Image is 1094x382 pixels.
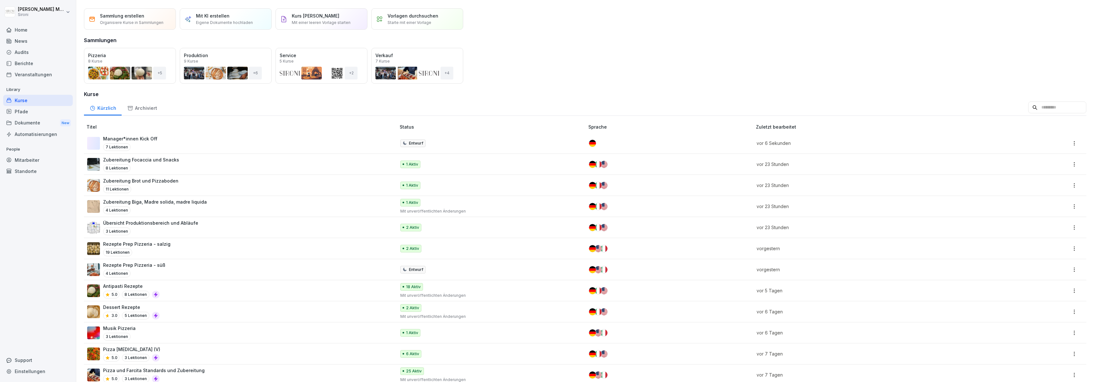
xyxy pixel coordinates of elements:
[600,350,607,357] img: us.svg
[87,348,100,360] img: ptfehjakux1ythuqs2d8013j.png
[600,203,607,210] img: us.svg
[84,90,1086,98] h3: Kurse
[595,161,602,168] img: it.svg
[3,69,73,80] div: Veranstaltungen
[406,183,418,188] p: 1 Aktiv
[589,203,596,210] img: de.svg
[409,267,423,273] p: Entwurf
[757,182,995,189] p: vor 23 Stunden
[595,203,602,210] img: it.svg
[88,59,102,63] p: 8 Kurse
[3,117,73,129] a: DokumenteNew
[103,325,136,332] p: Musik Pizzeria
[18,12,64,17] p: Sironi
[345,67,358,79] div: + 2
[400,208,578,214] p: Mit unveröffentlichten Änderungen
[595,287,602,294] img: it.svg
[18,7,64,12] p: [PERSON_NAME] Malec
[84,99,122,116] a: Kürzlich
[3,366,73,377] div: Einstellungen
[103,241,170,247] p: Rezepte Prep Pizzeria - salzig
[757,308,995,315] p: vor 6 Tagen
[589,245,596,252] img: de.svg
[589,266,596,273] img: de.svg
[153,67,166,79] div: + 5
[600,224,607,231] img: us.svg
[275,48,367,84] a: Service5 Kurse+2
[87,326,100,339] img: yh4wz2vfvintp4rn1kv0mog4.png
[122,291,149,298] p: 8 Lektionen
[595,371,602,378] img: us.svg
[600,371,607,378] img: it.svg
[87,263,100,276] img: aboj5mbvwazmlnn59ct3ktlv.png
[406,246,419,251] p: 2 Aktiv
[292,12,339,19] p: Kurs [PERSON_NAME]
[87,305,100,318] img: fr9tmtynacnbc68n3kf2tpkd.png
[600,182,607,189] img: us.svg
[88,52,172,59] p: Pizzeria
[84,48,176,84] a: Pizzeria8 Kurse+5
[600,308,607,315] img: us.svg
[87,124,397,130] p: Titel
[589,287,596,294] img: de.svg
[595,182,602,189] img: it.svg
[406,225,419,230] p: 2 Aktiv
[589,371,596,378] img: de.svg
[122,354,149,362] p: 3 Lektionen
[757,350,995,357] p: vor 7 Tagen
[3,144,73,154] p: People
[589,140,596,147] img: de.svg
[103,333,131,341] p: 3 Lektionen
[595,245,602,252] img: us.svg
[100,12,144,19] p: Sammlung erstellen
[103,262,165,268] p: Rezepte Prep Pizzeria - süß
[757,329,995,336] p: vor 6 Tagen
[3,95,73,106] a: Kurse
[600,266,607,273] img: it.svg
[406,284,421,290] p: 18 Aktiv
[3,35,73,47] a: News
[184,59,198,63] p: 9 Kurse
[111,292,117,297] p: 5.0
[103,270,131,277] p: 4 Lektionen
[3,85,73,95] p: Library
[375,59,390,63] p: 7 Kurse
[441,67,453,79] div: + 4
[103,367,205,374] p: Pizza und Farcita Standards und Zubereitung
[3,47,73,58] a: Audits
[111,313,117,318] p: 3.0
[371,48,463,84] a: Verkauf7 Kurse+4
[595,224,602,231] img: it.svg
[757,371,995,378] p: vor 7 Tagen
[84,36,117,44] h3: Sammlungen
[103,304,160,311] p: Dessert Rezepte
[103,185,131,193] p: 11 Lektionen
[757,140,995,146] p: vor 6 Sekunden
[3,106,73,117] a: Pfade
[400,293,578,298] p: Mit unveröffentlichten Änderungen
[595,329,602,336] img: us.svg
[3,154,73,166] a: Mitarbeiter
[3,166,73,177] a: Standorte
[406,305,419,311] p: 2 Aktiv
[196,12,230,19] p: Mit KI erstellen
[595,266,602,273] img: us.svg
[103,346,160,353] p: Pizza [MEDICAL_DATA] (V)
[406,368,422,374] p: 25 Aktiv
[3,58,73,69] div: Berichte
[87,200,100,213] img: ekvwbgorvm2ocewxw43lsusz.png
[589,329,596,336] img: de.svg
[3,117,73,129] div: Dokumente
[87,179,100,192] img: w9nobtcttnghg4wslidxrrlr.png
[595,350,602,357] img: it.svg
[756,124,1003,130] p: Zuletzt bearbeitet
[388,20,431,26] p: Starte mit einer Vorlage
[589,308,596,315] img: de.svg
